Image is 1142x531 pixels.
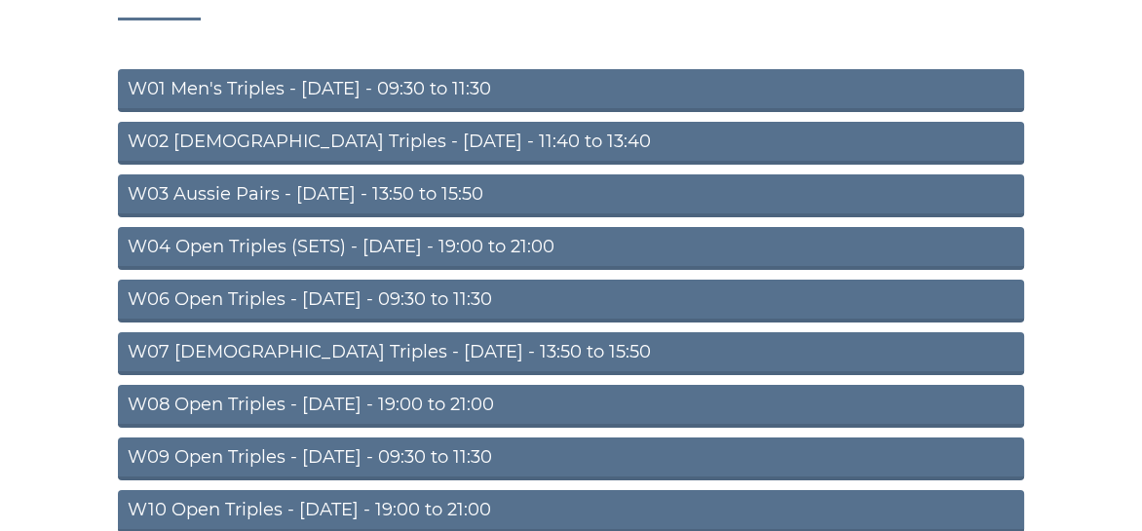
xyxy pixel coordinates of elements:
a: W08 Open Triples - [DATE] - 19:00 to 21:00 [118,385,1024,428]
a: W03 Aussie Pairs - [DATE] - 13:50 to 15:50 [118,174,1024,217]
a: W01 Men's Triples - [DATE] - 09:30 to 11:30 [118,69,1024,112]
a: W02 [DEMOGRAPHIC_DATA] Triples - [DATE] - 11:40 to 13:40 [118,122,1024,165]
a: W06 Open Triples - [DATE] - 09:30 to 11:30 [118,280,1024,322]
a: W07 [DEMOGRAPHIC_DATA] Triples - [DATE] - 13:50 to 15:50 [118,332,1024,375]
a: W04 Open Triples (SETS) - [DATE] - 19:00 to 21:00 [118,227,1024,270]
a: W09 Open Triples - [DATE] - 09:30 to 11:30 [118,437,1024,480]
